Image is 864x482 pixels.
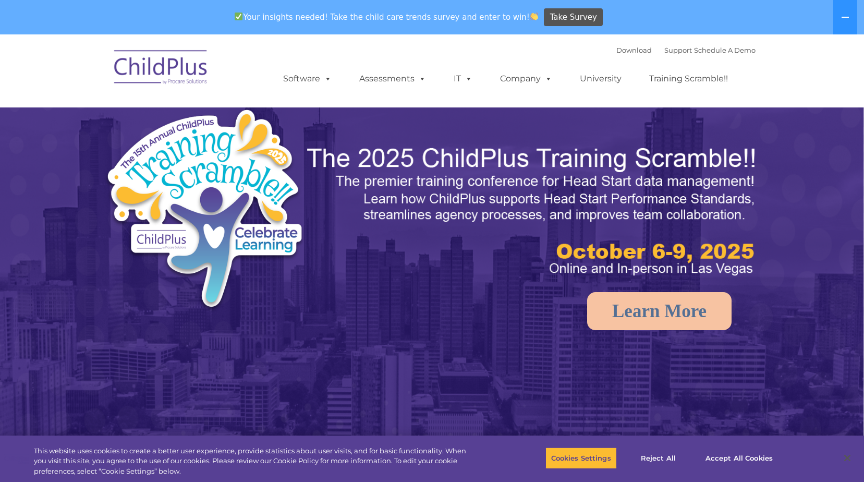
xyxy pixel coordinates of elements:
a: Training Scramble!! [639,68,738,89]
img: ✅ [235,13,242,20]
a: Assessments [349,68,436,89]
a: Software [273,68,342,89]
a: Learn More [587,292,732,330]
button: Reject All [626,447,691,469]
span: Last name [145,69,177,77]
a: Company [490,68,563,89]
span: Phone number [145,112,189,119]
button: Accept All Cookies [700,447,778,469]
div: This website uses cookies to create a better user experience, provide statistics about user visit... [34,446,475,477]
a: Take Survey [544,8,603,27]
a: Schedule A Demo [694,46,756,54]
a: IT [443,68,483,89]
button: Close [836,447,859,469]
a: University [569,68,632,89]
a: Support [664,46,692,54]
span: Take Survey [550,8,597,27]
span: Your insights needed! Take the child care trends survey and enter to win! [230,7,543,27]
img: ChildPlus by Procare Solutions [109,43,213,95]
button: Cookies Settings [545,447,617,469]
a: Download [616,46,652,54]
font: | [616,46,756,54]
img: 👏 [530,13,538,20]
